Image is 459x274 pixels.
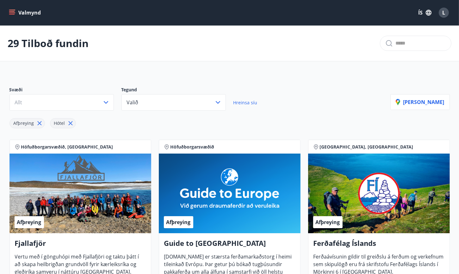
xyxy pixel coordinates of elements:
button: menu [8,7,43,18]
button: Valið [121,94,226,111]
p: 29 Tilboð fundin [8,36,89,50]
span: Höfuðborgarsvæðið, [GEOGRAPHIC_DATA] [21,144,113,150]
button: [PERSON_NAME] [390,94,450,110]
span: Valið [127,99,139,106]
button: L [436,5,451,20]
span: Afþreying [14,120,34,126]
span: Afþreying [17,219,41,226]
button: ÍS [415,7,435,18]
p: [PERSON_NAME] [396,99,444,106]
span: Höfuðborgarsvæðið [171,144,214,150]
p: Svæði [9,87,121,94]
h4: Ferðafélag Íslands [313,238,444,253]
span: Hótel [54,120,65,126]
div: Afþreying [9,118,45,128]
span: Afþreying [316,219,340,226]
h4: Fjallafjör [15,238,146,253]
span: Hreinsa síu [233,100,257,106]
span: Afþreying [166,219,191,226]
span: L [443,9,445,16]
span: Allt [15,99,22,106]
button: Allt [9,94,114,111]
p: Tegund [121,87,233,94]
div: Hótel [50,118,76,128]
span: [GEOGRAPHIC_DATA], [GEOGRAPHIC_DATA] [320,144,413,150]
h4: Guide to [GEOGRAPHIC_DATA] [164,238,295,253]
